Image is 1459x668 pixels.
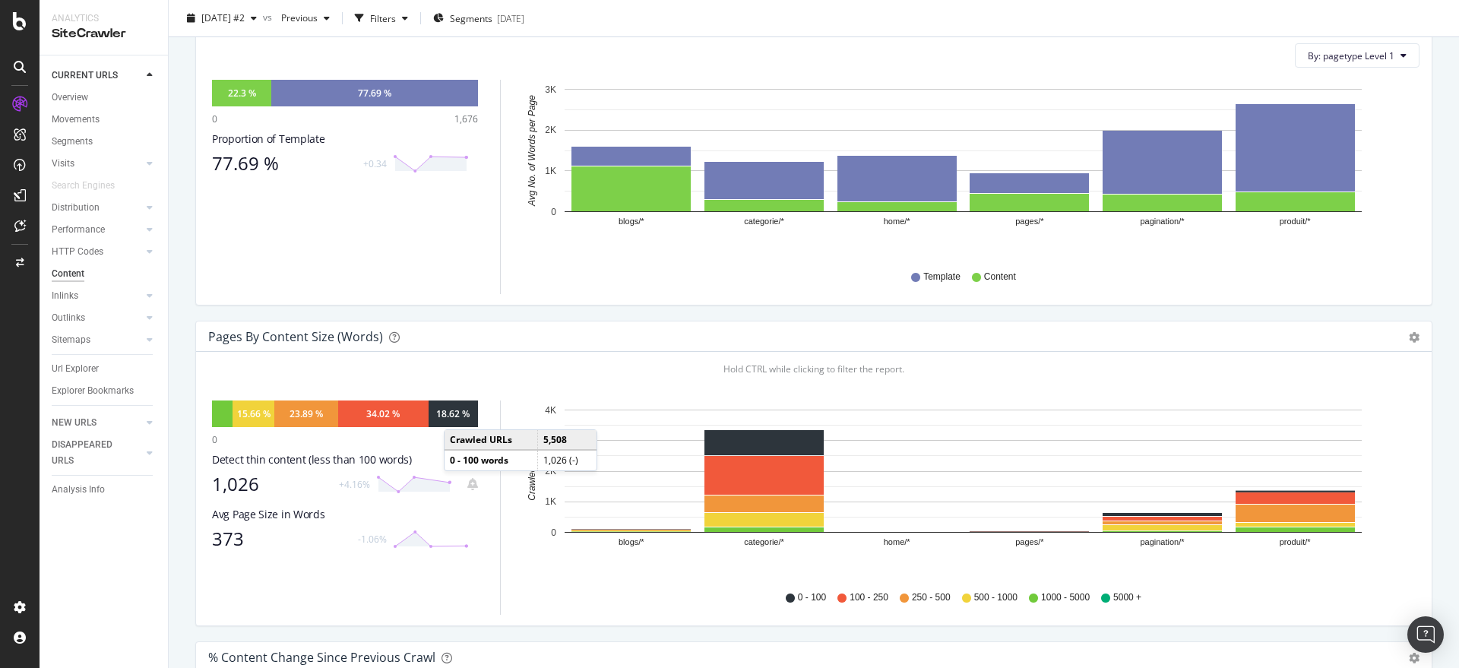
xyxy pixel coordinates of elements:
[212,473,330,495] div: 1,026
[275,11,318,24] span: Previous
[912,591,951,604] span: 250 - 500
[1407,616,1444,653] div: Open Intercom Messenger
[1409,332,1419,343] div: gear
[52,90,157,106] a: Overview
[52,156,142,172] a: Visits
[52,222,142,238] a: Performance
[228,87,256,100] div: 22.3 %
[208,329,383,344] div: Pages by Content Size (Words)
[1015,217,1044,226] text: pages/*
[1409,653,1419,663] div: gear
[52,288,78,304] div: Inlinks
[52,332,90,348] div: Sitemaps
[744,217,784,226] text: categorie/*
[212,452,478,467] div: Detect thin content (less than 100 words)
[52,90,88,106] div: Overview
[52,437,128,469] div: DISAPPEARED URLS
[366,407,400,420] div: 34.02 %
[445,450,538,470] td: 0 - 100 words
[545,166,556,176] text: 1K
[358,87,391,100] div: 77.69 %
[52,437,142,469] a: DISAPPEARED URLS
[52,134,93,150] div: Segments
[884,538,911,547] text: home/*
[923,271,961,283] span: Template
[52,482,157,498] a: Analysis Info
[52,222,105,238] div: Performance
[237,407,271,420] div: 15.66 %
[52,12,156,25] div: Analytics
[52,383,157,399] a: Explorer Bookmarks
[519,80,1405,256] svg: A chart.
[545,497,556,508] text: 1K
[1295,43,1419,68] button: By: pagetype Level 1
[545,84,556,95] text: 3K
[519,400,1405,577] svg: A chart.
[52,68,142,84] a: CURRENT URLS
[52,68,118,84] div: CURRENT URLS
[52,200,100,216] div: Distribution
[1308,49,1394,62] span: By: pagetype Level 1
[1113,591,1141,604] span: 5000 +
[52,266,157,282] a: Content
[52,200,142,216] a: Distribution
[545,405,556,416] text: 4K
[52,361,99,377] div: Url Explorer
[52,25,156,43] div: SiteCrawler
[212,112,217,125] div: 0
[619,538,644,547] text: blogs/*
[467,478,478,490] div: bell-plus
[850,591,888,604] span: 100 - 250
[445,430,538,450] td: Crawled URLs
[349,6,414,30] button: Filters
[52,266,84,282] div: Content
[52,415,142,431] a: NEW URLS
[52,178,130,194] a: Search Engines
[551,207,556,217] text: 0
[1140,538,1185,547] text: pagination/*
[370,11,396,24] div: Filters
[1041,591,1090,604] span: 1000 - 5000
[974,591,1018,604] span: 500 - 1000
[52,361,157,377] a: Url Explorer
[527,442,537,501] text: Crawled URLs
[538,430,597,450] td: 5,508
[454,112,478,125] div: 1,676
[984,271,1016,283] span: Content
[212,153,354,174] div: 77.69 %
[52,112,100,128] div: Movements
[1015,538,1044,547] text: pages/*
[358,533,387,546] div: -1.06%
[52,288,142,304] a: Inlinks
[744,538,784,547] text: categorie/*
[52,178,115,194] div: Search Engines
[884,217,911,226] text: home/*
[52,134,157,150] a: Segments
[545,466,556,476] text: 2K
[208,650,435,665] div: % Content Change since Previous Crawl
[363,157,387,170] div: +0.34
[52,310,85,326] div: Outlinks
[798,591,826,604] span: 0 - 100
[1280,538,1312,547] text: produit/*
[212,507,478,522] div: Avg Page Size in Words
[52,482,105,498] div: Analysis Info
[212,528,349,549] div: 373
[275,6,336,30] button: Previous
[436,407,470,420] div: 18.62 %
[212,433,217,446] div: 0
[450,11,492,24] span: Segments
[52,332,142,348] a: Sitemaps
[52,244,103,260] div: HTTP Codes
[52,310,142,326] a: Outlinks
[545,125,556,136] text: 2K
[52,383,134,399] div: Explorer Bookmarks
[263,10,275,23] span: vs
[427,6,530,30] button: Segments[DATE]
[52,415,97,431] div: NEW URLS
[551,527,556,538] text: 0
[1140,217,1185,226] text: pagination/*
[290,407,323,420] div: 23.89 %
